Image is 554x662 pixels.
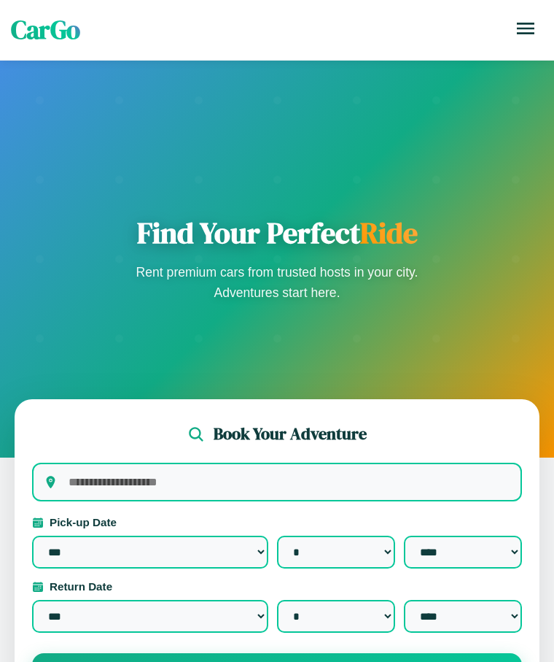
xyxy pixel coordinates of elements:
p: Rent premium cars from trusted hosts in your city. Adventures start here. [131,262,423,303]
span: CarGo [11,12,80,47]
label: Pick-up Date [32,516,522,528]
h2: Book Your Adventure [214,423,367,445]
span: Ride [360,213,418,253]
label: Return Date [32,580,522,593]
h1: Find Your Perfect [131,215,423,250]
